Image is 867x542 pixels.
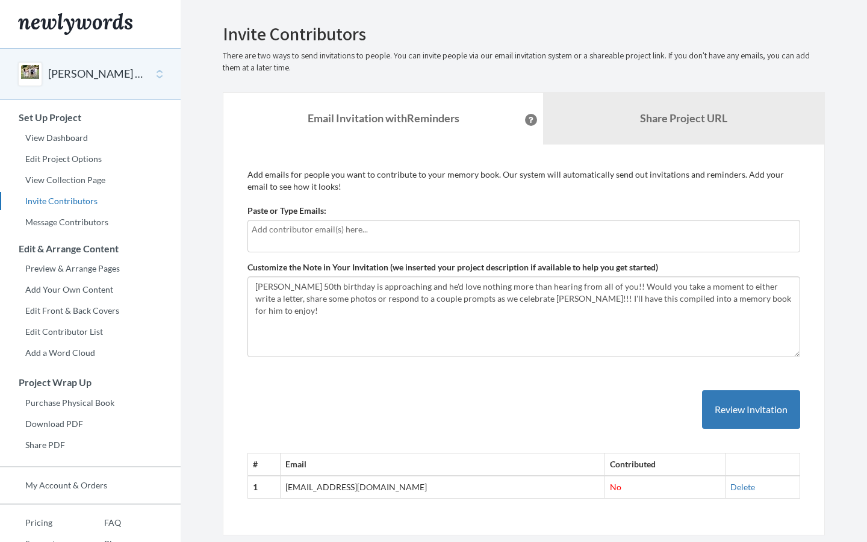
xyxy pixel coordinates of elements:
[247,261,658,273] label: Customize the Note in Your Invitation (we inserted your project description if available to help ...
[280,476,605,498] td: [EMAIL_ADDRESS][DOMAIN_NAME]
[18,13,132,35] img: Newlywords logo
[280,453,605,476] th: Email
[223,24,825,44] h2: Invite Contributors
[1,243,181,254] h3: Edit & Arrange Content
[79,514,121,532] a: FAQ
[247,169,800,193] p: Add emails for people you want to contribute to your memory book. Our system will automatically s...
[640,111,727,125] b: Share Project URL
[248,453,281,476] th: #
[223,50,825,74] p: There are two ways to send invitations to people. You can invite people via our email invitation ...
[308,111,459,125] strong: Email Invitation with Reminders
[605,453,725,476] th: Contributed
[702,390,800,429] button: Review Invitation
[1,377,181,388] h3: Project Wrap Up
[48,66,146,82] button: [PERSON_NAME] 50th Birthday!
[252,223,796,236] input: Add contributor email(s) here...
[730,482,755,492] a: Delete
[247,276,800,357] textarea: [PERSON_NAME] 50th birthday is approaching and he'd love nothing more than hearing from all of yo...
[248,476,281,498] th: 1
[610,482,621,492] span: No
[247,205,326,217] label: Paste or Type Emails:
[1,112,181,123] h3: Set Up Project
